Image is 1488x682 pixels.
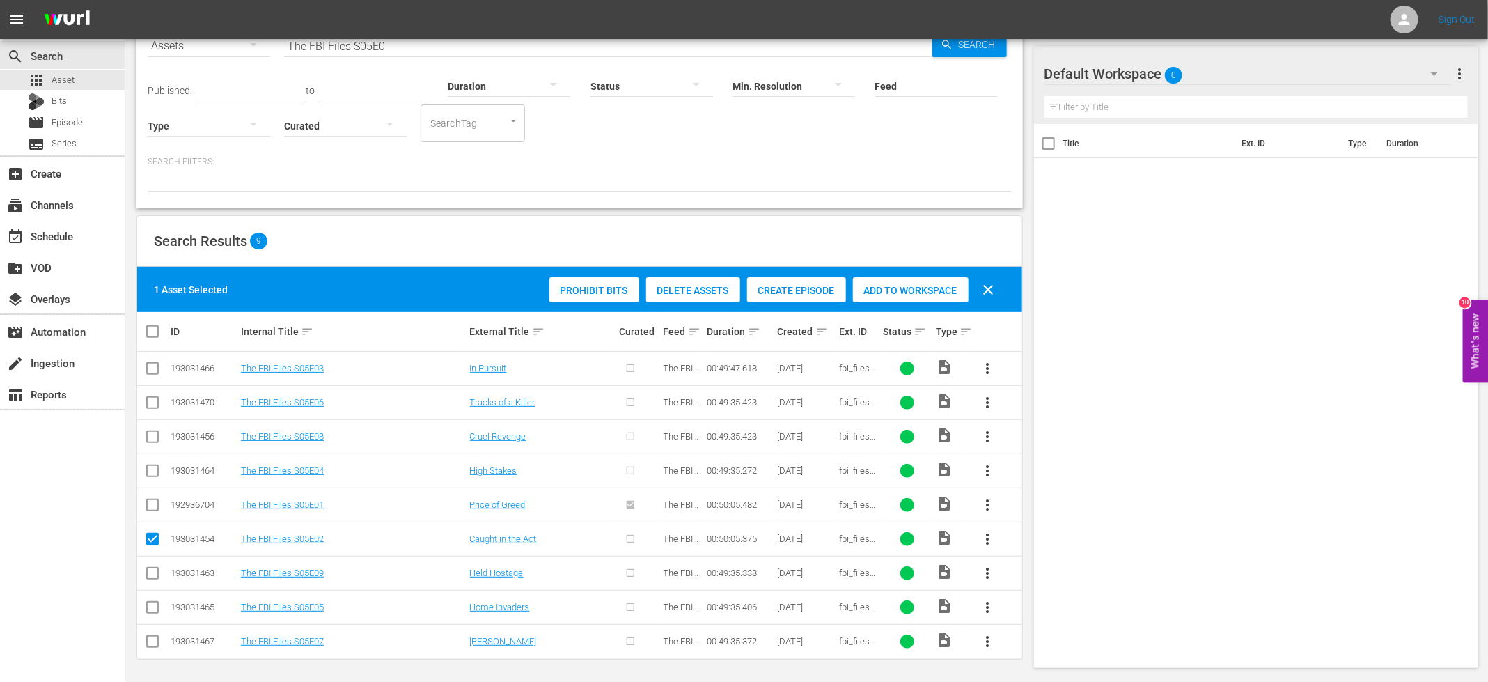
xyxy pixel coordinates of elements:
[936,461,953,478] span: Video
[664,568,699,589] span: The FBI Files
[664,397,699,418] span: The FBI Files
[971,557,1005,590] button: more_vert
[507,114,520,127] button: Open
[839,326,879,337] div: Ext. ID
[932,32,1007,57] button: Search
[980,463,996,479] span: more_vert
[7,260,24,277] span: VOD
[980,497,996,513] span: more_vert
[839,431,879,463] span: fbi_files_s05e08_720x480_en
[28,136,45,153] span: Series
[470,465,517,476] a: High Stakes
[1459,297,1471,308] div: 10
[549,285,639,296] span: Prohibit Bits
[839,499,879,531] span: fbi_files_s05e01_720x480_en
[241,431,324,442] a: The FBI Files S05E08
[1439,14,1475,25] a: Sign Out
[953,32,1007,57] span: Search
[532,325,545,338] span: sort
[171,465,237,476] div: 193031464
[1463,300,1488,382] button: Open Feedback Widget
[7,166,24,183] span: Create
[980,428,996,445] span: more_vert
[748,325,760,338] span: sort
[7,48,24,65] span: Search
[664,323,703,340] div: Feed
[171,568,237,578] div: 193031463
[148,26,270,65] div: Assets
[707,323,774,340] div: Duration
[148,85,192,96] span: Published:
[52,137,77,150] span: Series
[470,431,526,442] a: Cruel Revenge
[664,465,699,486] span: The FBI Files
[936,495,953,512] span: Video
[839,363,879,394] span: fbi_files_s05e03_720x480_en
[664,636,699,657] span: The FBI Files
[839,465,879,497] span: fbi_files_s05e04_720x480_en
[171,431,237,442] div: 193031456
[664,499,699,520] span: The FBI Files
[8,11,25,28] span: menu
[1451,65,1468,82] span: more_vert
[1165,61,1182,90] span: 0
[971,420,1005,454] button: more_vert
[7,291,24,308] span: Overlays
[301,325,313,338] span: sort
[936,323,967,340] div: Type
[171,363,237,373] div: 193031466
[7,324,24,341] span: Automation
[241,397,324,408] a: The FBI Files S05E06
[470,568,524,578] a: Held Hostage
[707,397,774,408] div: 00:49:35.423
[778,363,835,373] div: [DATE]
[7,387,24,403] span: Reports
[241,636,324,646] a: The FBI Files S05E07
[707,465,774,476] div: 00:49:35.272
[306,85,315,96] span: to
[980,633,996,650] span: more_vert
[28,72,45,88] span: Asset
[980,281,997,298] span: clear
[936,632,953,649] span: Video
[664,602,699,623] span: The FBI Files
[980,565,996,582] span: more_vert
[171,534,237,544] div: 193031454
[980,531,996,548] span: more_vert
[470,499,526,510] a: Price of Greed
[707,534,774,544] div: 00:50:05.375
[971,488,1005,522] button: more_vert
[778,397,835,408] div: [DATE]
[839,602,879,633] span: fbi_files_s05e05_720x480_en
[28,114,45,131] span: Episode
[250,233,267,249] span: 9
[980,394,996,411] span: more_vert
[470,363,507,373] a: In Pursuit
[646,277,740,302] button: Delete Assets
[7,228,24,245] span: Schedule
[839,534,879,565] span: fbi_files_s05e02_720x480_en
[747,285,846,296] span: Create Episode
[960,325,972,338] span: sort
[778,465,835,476] div: [DATE]
[707,636,774,646] div: 00:49:35.372
[171,397,237,408] div: 193031470
[52,94,67,108] span: Bits
[971,625,1005,658] button: more_vert
[839,397,879,428] span: fbi_files_s05e06_720x480_en
[1063,124,1234,163] th: Title
[241,465,324,476] a: The FBI Files S05E04
[839,568,879,599] span: fbi_files_s05e09_720x480_en
[52,116,83,130] span: Episode
[778,499,835,510] div: [DATE]
[171,602,237,612] div: 193031465
[778,323,835,340] div: Created
[778,568,835,578] div: [DATE]
[241,568,324,578] a: The FBI Files S05E09
[936,564,953,580] span: Video
[815,325,828,338] span: sort
[936,529,953,546] span: Video
[154,233,247,249] span: Search Results
[778,534,835,544] div: [DATE]
[7,197,24,214] span: Channels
